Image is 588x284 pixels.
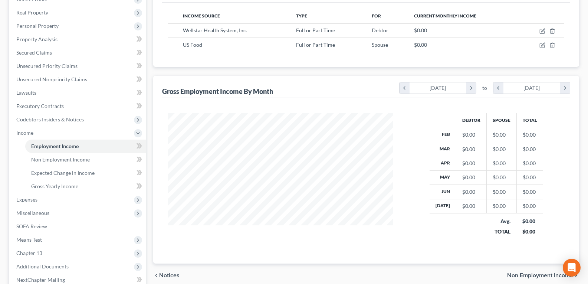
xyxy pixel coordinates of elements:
[16,23,59,29] span: Personal Property
[522,228,537,235] div: $0.00
[507,272,579,278] button: Non Employment Income chevron_right
[516,142,543,156] td: $0.00
[414,27,427,33] span: $0.00
[159,272,180,278] span: Notices
[162,87,273,96] div: Gross Employment Income By Month
[516,170,543,185] td: $0.00
[31,170,95,176] span: Expected Change in Income
[10,220,146,233] a: SOFA Review
[16,236,42,243] span: Means Test
[456,113,486,128] th: Debtor
[462,131,480,138] div: $0.00
[430,170,456,185] th: May
[516,199,543,213] td: $0.00
[414,13,476,19] span: Current Monthly Income
[153,272,180,278] button: chevron_left Notices
[31,156,90,163] span: Non Employment Income
[560,82,570,94] i: chevron_right
[16,277,65,283] span: NextChapter Mailing
[400,82,410,94] i: chevron_left
[16,250,42,256] span: Chapter 13
[430,156,456,170] th: Apr
[493,174,510,181] div: $0.00
[522,218,537,225] div: $0.00
[493,188,510,196] div: $0.00
[16,36,58,42] span: Property Analysis
[10,33,146,46] a: Property Analysis
[25,166,146,180] a: Expected Change in Income
[486,113,516,128] th: Spouse
[296,13,307,19] span: Type
[493,131,510,138] div: $0.00
[25,180,146,193] a: Gross Yearly Income
[430,142,456,156] th: Mar
[31,183,78,189] span: Gross Yearly Income
[462,146,480,153] div: $0.00
[372,13,381,19] span: For
[503,82,560,94] div: [DATE]
[563,259,581,277] div: Open Intercom Messenger
[372,27,388,33] span: Debtor
[482,84,487,92] span: to
[430,185,456,199] th: Jun
[16,76,87,82] span: Unsecured Nonpriority Claims
[153,272,159,278] i: chevron_left
[10,46,146,59] a: Secured Claims
[25,153,146,166] a: Non Employment Income
[507,272,573,278] span: Non Employment Income
[16,210,49,216] span: Miscellaneous
[183,27,247,33] span: Wellstar Health System, Inc.
[410,82,466,94] div: [DATE]
[183,13,220,19] span: Income Source
[516,156,543,170] td: $0.00
[516,185,543,199] td: $0.00
[372,42,388,48] span: Spouse
[16,130,33,136] span: Income
[296,42,335,48] span: Full or Part Time
[10,73,146,86] a: Unsecured Nonpriority Claims
[493,202,510,210] div: $0.00
[492,228,510,235] div: TOTAL
[16,103,64,109] span: Executory Contracts
[296,27,335,33] span: Full or Part Time
[16,49,52,56] span: Secured Claims
[462,202,480,210] div: $0.00
[492,218,510,225] div: Avg.
[16,196,37,203] span: Expenses
[10,99,146,113] a: Executory Contracts
[183,42,202,48] span: US Food
[430,128,456,142] th: Feb
[493,146,510,153] div: $0.00
[16,9,48,16] span: Real Property
[414,42,427,48] span: $0.00
[493,82,503,94] i: chevron_left
[462,188,480,196] div: $0.00
[462,174,480,181] div: $0.00
[462,160,480,167] div: $0.00
[31,143,79,149] span: Employment Income
[25,140,146,153] a: Employment Income
[516,128,543,142] td: $0.00
[10,86,146,99] a: Lawsuits
[493,160,510,167] div: $0.00
[466,82,476,94] i: chevron_right
[16,223,47,229] span: SOFA Review
[430,199,456,213] th: [DATE]
[10,59,146,73] a: Unsecured Priority Claims
[16,63,78,69] span: Unsecured Priority Claims
[16,263,69,270] span: Additional Documents
[516,113,543,128] th: Total
[16,116,84,123] span: Codebtors Insiders & Notices
[16,89,36,96] span: Lawsuits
